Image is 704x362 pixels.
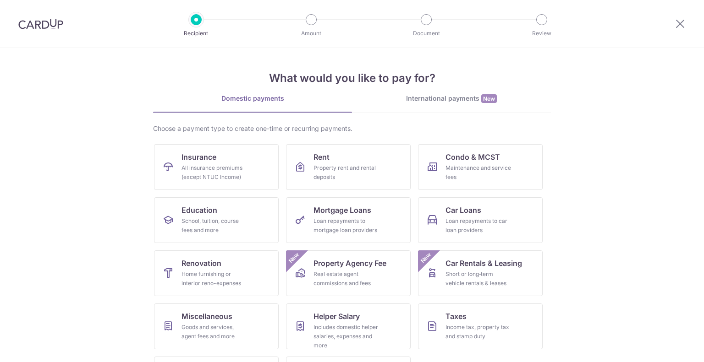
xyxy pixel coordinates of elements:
p: Document [392,29,460,38]
a: RentProperty rent and rental deposits [286,144,411,190]
a: Helper SalaryIncludes domestic helper salaries, expenses and more [286,303,411,349]
div: Property rent and rental deposits [313,163,379,182]
span: New [286,250,302,265]
span: Condo & MCST [445,151,500,162]
p: Review [508,29,576,38]
span: Renovation [181,258,221,269]
p: Amount [277,29,345,38]
div: Loan repayments to car loan providers [445,216,511,235]
span: Mortgage Loans [313,205,371,216]
a: RenovationHome furnishing or interior reno-expenses [154,250,279,296]
span: Miscellaneous [181,311,232,322]
a: Condo & MCSTMaintenance and service fees [418,144,543,190]
span: New [481,94,497,103]
span: Taxes [445,311,467,322]
span: Car Rentals & Leasing [445,258,522,269]
div: Loan repayments to mortgage loan providers [313,216,379,235]
div: Income tax, property tax and stamp duty [445,323,511,341]
div: Short or long‑term vehicle rentals & leases [445,270,511,288]
a: InsuranceAll insurance premiums (except NTUC Income) [154,144,279,190]
h4: What would you like to pay for? [153,70,551,86]
span: Helper Salary [313,311,360,322]
div: Includes domestic helper salaries, expenses and more [313,323,379,350]
a: Car Rentals & LeasingShort or long‑term vehicle rentals & leasesNew [418,250,543,296]
a: Car LoansLoan repayments to car loan providers [418,197,543,243]
span: New [418,250,434,265]
span: Rent [313,151,330,162]
p: Recipient [162,29,230,38]
div: School, tuition, course fees and more [181,216,247,235]
a: Mortgage LoansLoan repayments to mortgage loan providers [286,197,411,243]
div: Choose a payment type to create one-time or recurring payments. [153,124,551,133]
div: Maintenance and service fees [445,163,511,182]
div: Domestic payments [153,94,352,103]
a: Property Agency FeeReal estate agent commissions and feesNew [286,250,411,296]
div: Real estate agent commissions and fees [313,270,379,288]
div: International payments [352,94,551,103]
div: Home furnishing or interior reno-expenses [181,270,247,288]
a: EducationSchool, tuition, course fees and more [154,197,279,243]
div: All insurance premiums (except NTUC Income) [181,163,247,182]
a: TaxesIncome tax, property tax and stamp duty [418,303,543,349]
span: Insurance [181,151,216,162]
span: Car Loans [445,205,481,216]
span: Education [181,205,217,216]
div: Goods and services, agent fees and more [181,323,247,341]
img: CardUp [18,18,63,29]
span: Property Agency Fee [313,258,386,269]
a: MiscellaneousGoods and services, agent fees and more [154,303,279,349]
